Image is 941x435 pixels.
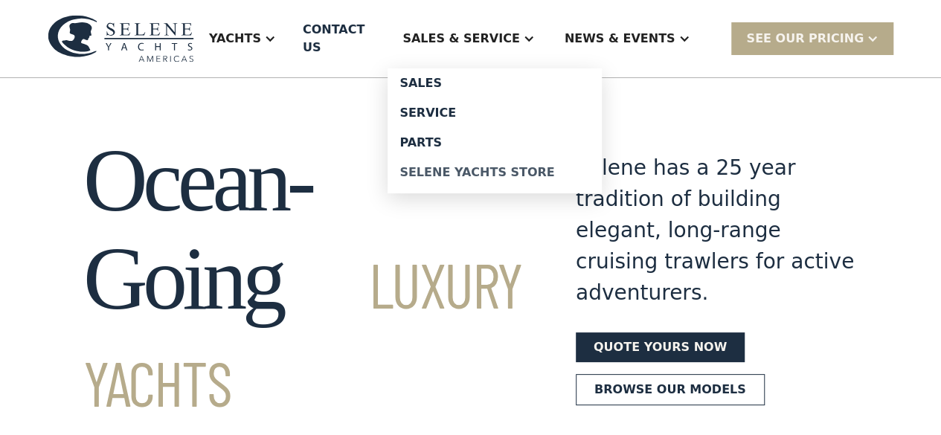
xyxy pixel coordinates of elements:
div: Selene Yachts Store [399,167,590,178]
h1: Ocean-Going [83,132,522,426]
a: Selene Yachts Store [388,158,602,187]
img: logo [48,15,194,62]
div: Sales & Service [388,9,549,68]
div: Contact US [303,21,376,57]
div: Yachts [194,9,291,68]
a: Browse our models [576,374,765,405]
div: Selene has a 25 year tradition of building elegant, long-range cruising trawlers for active adven... [576,152,858,309]
div: Sales & Service [402,30,519,48]
span: Luxury Yachts [83,246,522,419]
div: Yachts [209,30,261,48]
a: Parts [388,128,602,158]
a: Sales [388,68,602,98]
a: Quote yours now [576,332,745,362]
div: News & EVENTS [565,30,675,48]
div: SEE Our Pricing [746,30,864,48]
div: Parts [399,137,590,149]
nav: Sales & Service [388,68,602,193]
div: Sales [399,77,590,89]
div: Service [399,107,590,119]
div: SEE Our Pricing [731,22,893,54]
a: Service [388,98,602,128]
div: News & EVENTS [550,9,705,68]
